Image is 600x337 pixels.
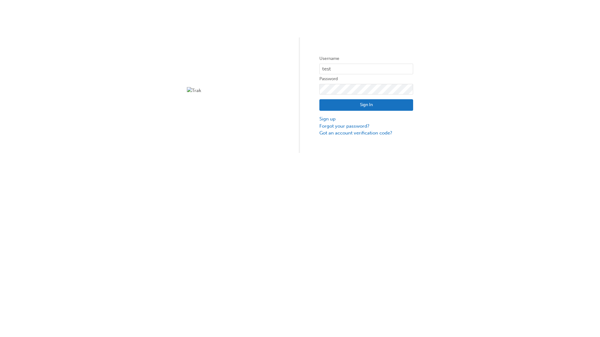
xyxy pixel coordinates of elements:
[319,129,413,137] a: Got an account verification code?
[319,115,413,123] a: Sign up
[319,64,413,74] input: Username
[319,99,413,111] button: Sign In
[319,123,413,130] a: Forgot your password?
[319,55,413,62] label: Username
[319,75,413,83] label: Password
[187,87,281,94] img: Trak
